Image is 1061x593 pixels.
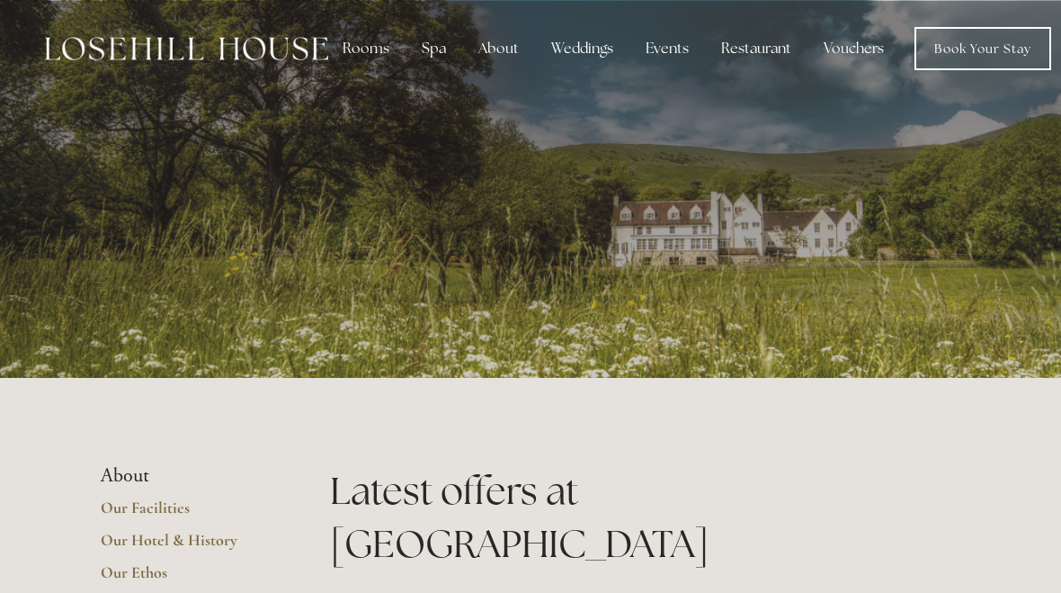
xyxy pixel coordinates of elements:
[537,31,628,67] div: Weddings
[914,27,1051,70] a: Book Your Stay
[809,31,898,67] a: Vouchers
[101,530,272,562] a: Our Hotel & History
[101,498,272,530] a: Our Facilities
[101,464,272,488] li: About
[707,31,806,67] div: Restaurant
[330,464,960,571] h1: Latest offers at [GEOGRAPHIC_DATA]
[464,31,533,67] div: About
[45,37,328,60] img: Losehill House
[631,31,703,67] div: Events
[407,31,460,67] div: Spa
[328,31,404,67] div: Rooms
